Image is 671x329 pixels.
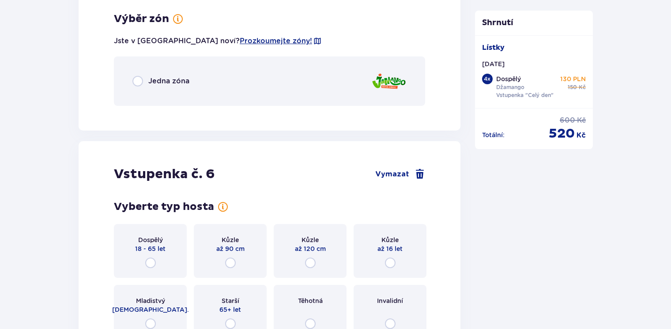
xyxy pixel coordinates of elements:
[568,83,577,91] span: 150
[377,244,403,253] span: až 16 let
[577,131,586,140] span: Kč
[112,305,189,314] span: [DEMOGRAPHIC_DATA].
[482,131,505,139] p: Totální:
[216,244,245,253] span: až 90 cm
[377,296,403,305] span: Invalidní
[381,236,399,244] span: Kůzle
[114,166,215,183] h2: Vstupenka č. 6
[560,75,586,83] p: 130 PLN
[138,236,163,244] span: Dospělý
[482,74,493,84] div: 4 x
[219,305,241,314] span: 65+ let
[114,200,214,213] font: Vyberte typ hosta
[222,296,239,305] span: Starší
[298,296,323,305] span: Těhotná
[135,244,166,253] span: 18 - 65 let
[475,18,593,28] p: Shrnutí
[240,36,312,46] a: Prozkoumejte zóny!
[577,116,586,125] span: Kč
[136,296,165,305] span: Mladistvý
[496,91,554,99] p: Vstupenka "Celý den"
[371,69,407,94] img: Džamango
[114,37,240,45] font: Jste v [GEOGRAPHIC_DATA] noví?
[148,76,189,86] span: Jedna zóna
[114,12,169,26] font: Výběr zón
[496,83,524,91] p: Džamango
[375,169,409,179] span: Vymazat
[482,60,505,67] font: [DATE]
[295,244,326,253] span: až 120 cm
[560,116,575,125] span: 600
[549,125,575,142] span: 520
[482,43,505,52] p: Lístky
[579,83,586,91] span: Kč
[302,236,319,244] span: Kůzle
[222,236,239,244] span: Kůzle
[496,75,521,83] p: Dospělý
[375,169,425,179] a: Vymazat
